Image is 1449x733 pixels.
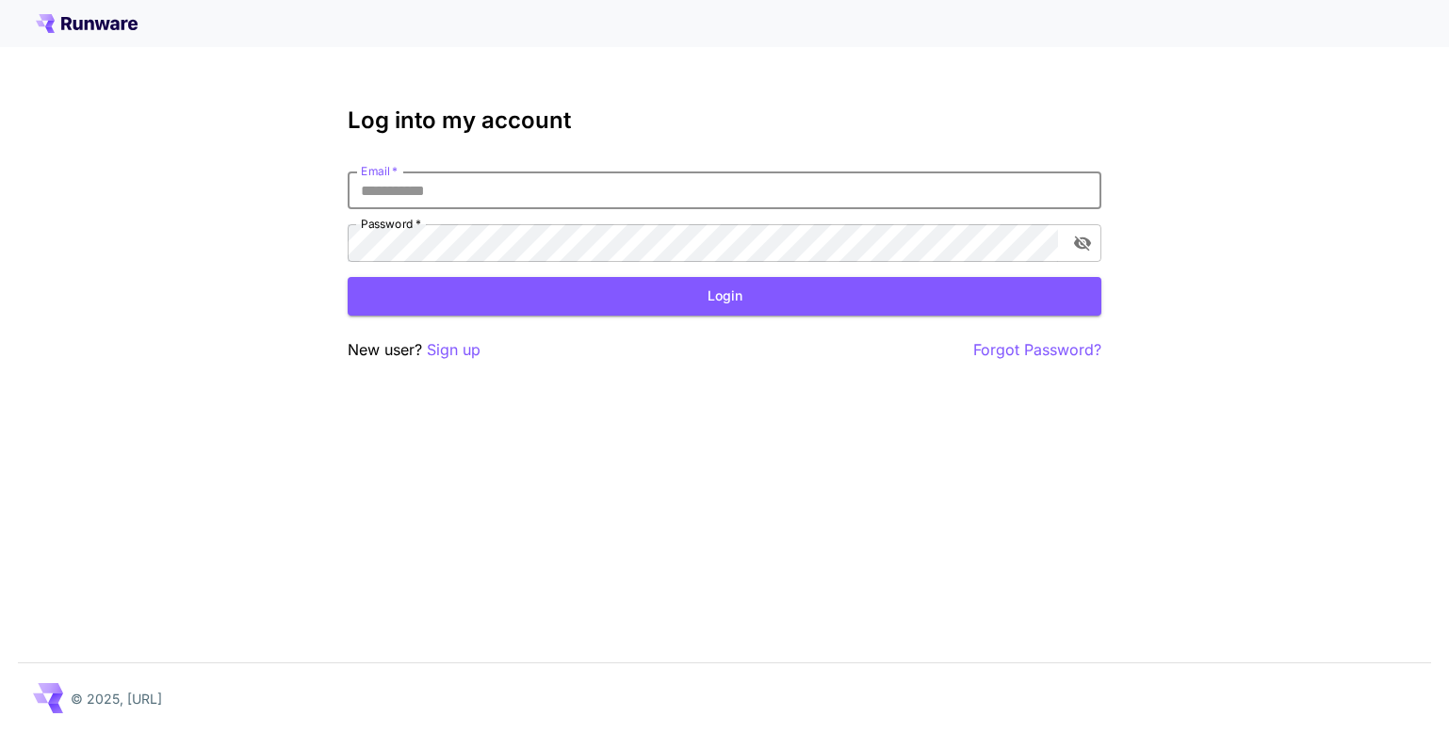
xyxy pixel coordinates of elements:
button: Forgot Password? [973,338,1101,362]
label: Password [361,216,421,232]
button: toggle password visibility [1066,226,1099,260]
button: Sign up [427,338,480,362]
p: © 2025, [URL] [71,689,162,709]
button: Login [348,277,1101,316]
p: New user? [348,338,480,362]
label: Email [361,163,398,179]
h3: Log into my account [348,107,1101,134]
